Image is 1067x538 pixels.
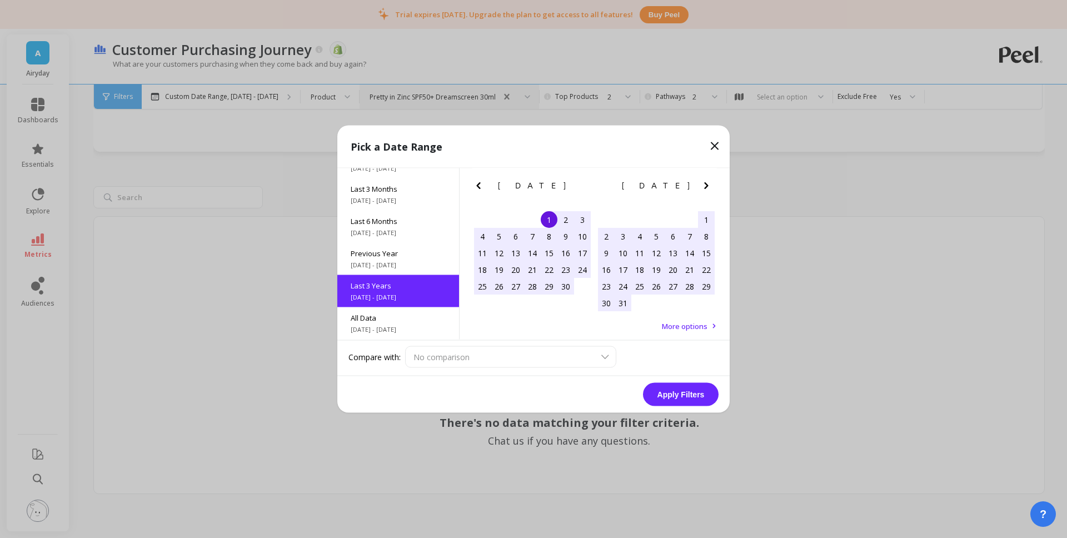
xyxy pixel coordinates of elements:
div: Choose Saturday, October 15th, 2022 [698,245,715,261]
div: Choose Friday, October 21st, 2022 [681,261,698,278]
div: Choose Monday, September 19th, 2022 [491,261,507,278]
div: Choose Friday, September 9th, 2022 [557,228,574,245]
div: Choose Thursday, October 13th, 2022 [665,245,681,261]
div: Choose Friday, October 28th, 2022 [681,278,698,295]
div: Choose Friday, September 2nd, 2022 [557,211,574,228]
span: Previous Year [351,248,446,258]
div: Choose Sunday, September 25th, 2022 [474,278,491,295]
div: Choose Tuesday, September 13th, 2022 [507,245,524,261]
div: Choose Saturday, October 29th, 2022 [698,278,715,295]
button: Next Month [576,179,594,197]
div: Choose Saturday, September 24th, 2022 [574,261,591,278]
div: Choose Thursday, September 1st, 2022 [541,211,557,228]
span: All Data [351,313,446,323]
div: Choose Monday, October 24th, 2022 [615,278,631,295]
span: [DATE] - [DATE] [351,164,446,173]
button: Previous Month [472,179,490,197]
div: Choose Wednesday, October 19th, 2022 [648,261,665,278]
div: Choose Tuesday, September 27th, 2022 [507,278,524,295]
div: Choose Saturday, September 3rd, 2022 [574,211,591,228]
label: Compare with: [348,351,401,362]
div: Choose Sunday, October 16th, 2022 [598,261,615,278]
div: Choose Saturday, September 17th, 2022 [574,245,591,261]
div: Choose Monday, September 5th, 2022 [491,228,507,245]
div: Choose Friday, October 7th, 2022 [681,228,698,245]
div: Choose Wednesday, September 14th, 2022 [524,245,541,261]
div: Choose Monday, October 10th, 2022 [615,245,631,261]
span: [DATE] - [DATE] [351,196,446,205]
div: Choose Sunday, September 11th, 2022 [474,245,491,261]
span: [DATE] [498,181,567,190]
div: month 2022-10 [598,211,715,311]
div: Choose Thursday, October 27th, 2022 [665,278,681,295]
span: Last 6 Months [351,216,446,226]
span: [DATE] - [DATE] [351,228,446,237]
button: ? [1030,501,1056,527]
div: Choose Tuesday, October 11th, 2022 [631,245,648,261]
div: Choose Sunday, October 30th, 2022 [598,295,615,311]
button: Previous Month [596,179,614,197]
div: Choose Monday, October 17th, 2022 [615,261,631,278]
span: [DATE] [622,181,691,190]
div: Choose Friday, September 16th, 2022 [557,245,574,261]
div: Choose Sunday, September 18th, 2022 [474,261,491,278]
div: Choose Saturday, October 1st, 2022 [698,211,715,228]
div: Choose Wednesday, October 26th, 2022 [648,278,665,295]
div: Choose Wednesday, September 28th, 2022 [524,278,541,295]
div: Choose Tuesday, October 18th, 2022 [631,261,648,278]
div: Choose Sunday, October 23rd, 2022 [598,278,615,295]
div: Choose Tuesday, September 20th, 2022 [507,261,524,278]
div: Choose Thursday, September 29th, 2022 [541,278,557,295]
div: month 2022-09 [474,211,591,295]
div: Choose Monday, October 31st, 2022 [615,295,631,311]
div: Choose Sunday, October 9th, 2022 [598,245,615,261]
div: Choose Thursday, October 6th, 2022 [665,228,681,245]
div: Choose Friday, October 14th, 2022 [681,245,698,261]
div: Choose Wednesday, September 21st, 2022 [524,261,541,278]
div: Choose Friday, September 30th, 2022 [557,278,574,295]
div: Choose Wednesday, September 7th, 2022 [524,228,541,245]
div: Choose Friday, September 23rd, 2022 [557,261,574,278]
span: Last 3 Years [351,281,446,291]
div: Choose Thursday, September 22nd, 2022 [541,261,557,278]
span: Last 3 Months [351,184,446,194]
div: Choose Wednesday, October 5th, 2022 [648,228,665,245]
p: Pick a Date Range [351,139,442,155]
button: Next Month [700,179,717,197]
span: ? [1040,506,1046,522]
div: Choose Tuesday, October 25th, 2022 [631,278,648,295]
div: Choose Saturday, October 8th, 2022 [698,228,715,245]
button: Apply Filters [643,383,719,406]
div: Choose Saturday, October 22nd, 2022 [698,261,715,278]
span: [DATE] - [DATE] [351,261,446,270]
div: Choose Monday, October 3rd, 2022 [615,228,631,245]
div: Choose Thursday, September 8th, 2022 [541,228,557,245]
div: Choose Monday, September 12th, 2022 [491,245,507,261]
div: Choose Thursday, October 20th, 2022 [665,261,681,278]
div: Choose Monday, September 26th, 2022 [491,278,507,295]
div: Choose Tuesday, September 6th, 2022 [507,228,524,245]
div: Choose Wednesday, October 12th, 2022 [648,245,665,261]
span: [DATE] - [DATE] [351,293,446,302]
div: Choose Thursday, September 15th, 2022 [541,245,557,261]
div: Choose Sunday, October 2nd, 2022 [598,228,615,245]
div: Choose Sunday, September 4th, 2022 [474,228,491,245]
div: Choose Saturday, September 10th, 2022 [574,228,591,245]
span: More options [662,321,707,331]
div: Choose Tuesday, October 4th, 2022 [631,228,648,245]
span: [DATE] - [DATE] [351,325,446,334]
